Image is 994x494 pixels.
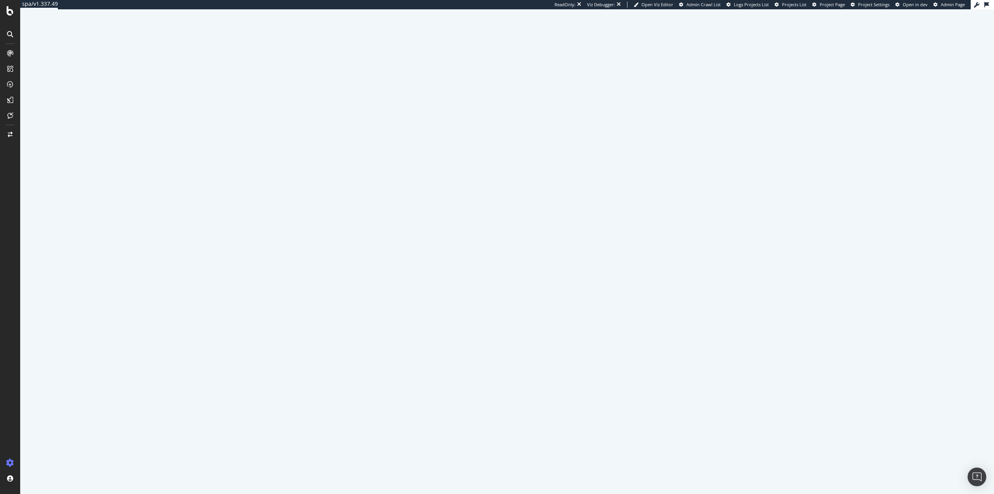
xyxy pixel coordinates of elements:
a: Admin Crawl List [679,2,721,8]
span: Admin Page [941,2,965,7]
a: Project Page [812,2,845,8]
a: Open Viz Editor [634,2,673,8]
span: Project Page [820,2,845,7]
a: Projects List [775,2,806,8]
a: Admin Page [933,2,965,8]
a: Open in dev [895,2,928,8]
a: Project Settings [851,2,890,8]
span: Project Settings [858,2,890,7]
div: ReadOnly: [554,2,575,8]
span: Projects List [782,2,806,7]
div: Viz Debugger: [587,2,615,8]
div: Open Intercom Messenger [968,468,986,486]
span: Admin Crawl List [686,2,721,7]
a: Logs Projects List [726,2,769,8]
span: Logs Projects List [734,2,769,7]
span: Open in dev [903,2,928,7]
span: Open Viz Editor [641,2,673,7]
